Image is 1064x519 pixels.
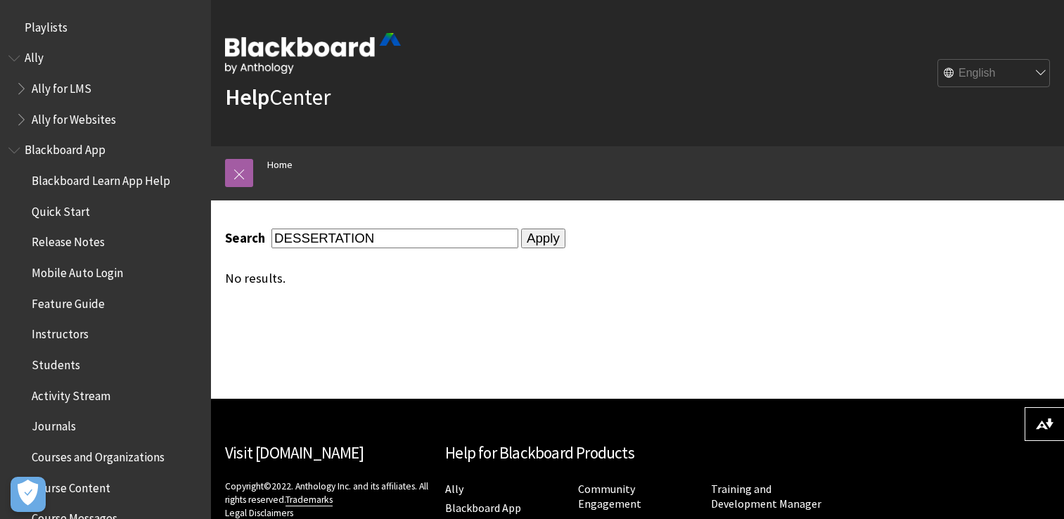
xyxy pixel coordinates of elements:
nav: Book outline for Anthology Ally Help [8,46,203,132]
span: Blackboard App [25,139,105,158]
h2: Help for Blackboard Products [445,441,830,466]
img: Blackboard by Anthology [225,33,401,74]
span: Ally for Websites [32,108,116,127]
span: Blackboard Learn App Help [32,169,170,188]
span: Ally [25,46,44,65]
label: Search [225,230,269,246]
input: Apply [521,229,565,248]
strong: Help [225,83,269,111]
span: Playlists [25,15,68,34]
button: Open Preferences [11,477,46,512]
select: Site Language Selector [938,60,1051,88]
span: Activity Stream [32,384,110,403]
div: No results. [225,271,842,286]
a: Home [267,156,293,174]
span: Mobile Auto Login [32,261,123,280]
span: Courses and Organizations [32,445,165,464]
a: Ally [445,482,463,496]
a: Trademarks [286,494,333,506]
span: Instructors [32,323,89,342]
a: Training and Development Manager [711,482,821,511]
span: Journals [32,415,76,434]
a: HelpCenter [225,83,331,111]
a: Blackboard App [445,501,521,515]
a: Visit [DOMAIN_NAME] [225,442,364,463]
span: Quick Start [32,200,90,219]
span: Ally for LMS [32,77,91,96]
a: Community Engagement [578,482,641,511]
nav: Book outline for Playlists [8,15,203,39]
span: Feature Guide [32,292,105,311]
span: Release Notes [32,231,105,250]
span: Students [32,353,80,372]
span: Course Content [32,476,110,495]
